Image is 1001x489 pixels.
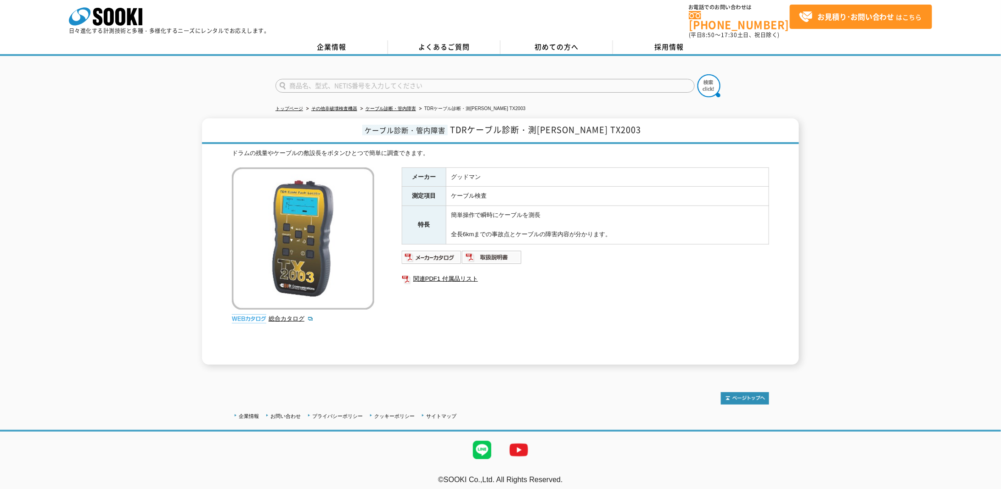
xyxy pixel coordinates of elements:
a: トップページ [276,106,303,111]
span: (平日 ～ 土日、祝日除く) [689,31,780,39]
span: 初めての方へ [535,42,579,52]
span: はこちら [799,10,922,24]
a: ケーブル診断・管内障害 [366,106,416,111]
a: [PHONE_NUMBER] [689,11,790,30]
span: TDRケーブル診断・測[PERSON_NAME] TX2003 [450,123,641,136]
a: 関連PDF1 付属品リスト [402,273,769,285]
a: 企業情報 [239,413,259,419]
a: よくあるご質問 [388,40,500,54]
img: YouTube [500,432,537,468]
a: サイトマップ [426,413,456,419]
img: メーカーカタログ [402,250,462,265]
a: 初めての方へ [500,40,613,54]
th: メーカー [402,167,446,187]
a: 企業情報 [276,40,388,54]
a: お見積り･お問い合わせはこちら [790,5,932,29]
p: 日々進化する計測技術と多種・多様化するニーズにレンタルでお応えします。 [69,28,270,33]
img: TDRケーブル診断・測長機 TX2003 [232,167,374,310]
span: お電話でのお問い合わせは [689,5,790,10]
a: 採用情報 [613,40,725,54]
a: クッキーポリシー [374,413,415,419]
img: btn_search.png [697,74,720,97]
a: 取扱説明書 [462,256,522,263]
span: ケーブル診断・管内障害 [362,125,448,135]
a: お問い合わせ [270,413,301,419]
img: トップページへ [721,392,769,405]
td: グッドマン [446,167,769,187]
th: 特長 [402,206,446,244]
li: TDRケーブル診断・測[PERSON_NAME] TX2003 [417,104,526,114]
a: その他非破壊検査機器 [311,106,357,111]
a: メーカーカタログ [402,256,462,263]
td: ケーブル検査 [446,187,769,206]
div: ドラムの残量やケーブルの敷設長をボタンひとつで簡単に調査できます。 [232,149,769,158]
span: 17:30 [721,31,737,39]
th: 測定項目 [402,187,446,206]
a: 総合カタログ [269,315,314,322]
img: LINE [464,432,500,468]
img: webカタログ [232,314,266,323]
a: プライバシーポリシー [312,413,363,419]
img: 取扱説明書 [462,250,522,265]
td: 簡単操作で瞬時にケーブルを測長 全長6kmまでの事故点とケーブルの障害内容が分かります。 [446,206,769,244]
strong: お見積り･お問い合わせ [817,11,894,22]
input: 商品名、型式、NETIS番号を入力してください [276,79,695,93]
span: 8:50 [703,31,715,39]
